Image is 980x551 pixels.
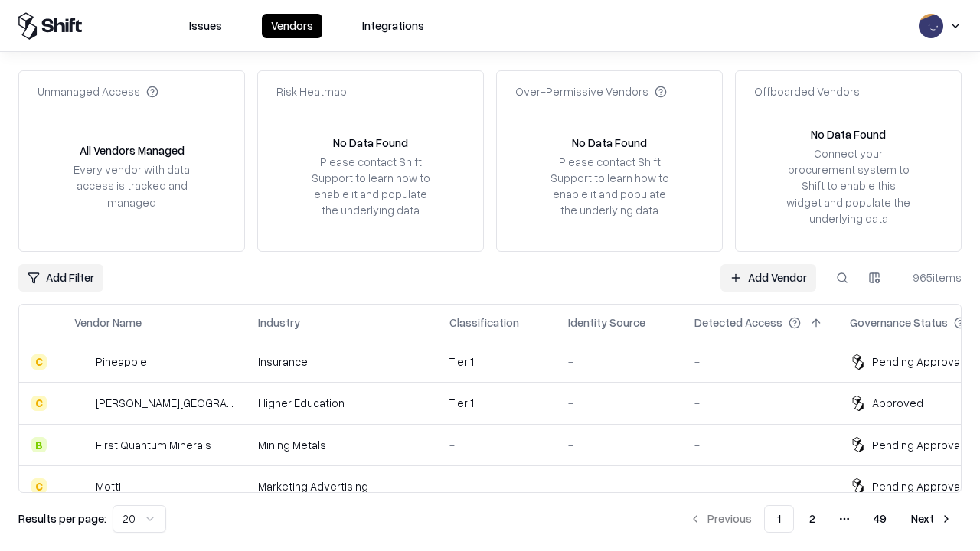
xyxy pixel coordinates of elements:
[568,395,670,411] div: -
[449,354,544,370] div: Tier 1
[31,437,47,452] div: B
[96,478,121,494] div: Motti
[850,315,948,331] div: Governance Status
[568,437,670,453] div: -
[902,505,962,533] button: Next
[449,437,544,453] div: -
[797,505,828,533] button: 2
[262,14,322,38] button: Vendors
[276,83,347,99] div: Risk Heatmap
[96,354,147,370] div: Pineapple
[333,135,408,151] div: No Data Found
[18,510,106,527] p: Results per page:
[38,83,158,99] div: Unmanaged Access
[872,478,962,494] div: Pending Approval
[258,478,425,494] div: Marketing Advertising
[74,396,90,411] img: Reichman University
[31,354,47,370] div: C
[546,154,673,219] div: Please contact Shift Support to learn how to enable it and populate the underlying data
[80,142,185,158] div: All Vendors Managed
[96,395,234,411] div: [PERSON_NAME][GEOGRAPHIC_DATA]
[18,264,103,292] button: Add Filter
[180,14,231,38] button: Issues
[811,126,886,142] div: No Data Found
[694,395,825,411] div: -
[31,478,47,494] div: C
[694,315,782,331] div: Detected Access
[872,395,923,411] div: Approved
[258,354,425,370] div: Insurance
[572,135,647,151] div: No Data Found
[694,354,825,370] div: -
[720,264,816,292] a: Add Vendor
[353,14,433,38] button: Integrations
[694,478,825,494] div: -
[872,354,962,370] div: Pending Approval
[449,395,544,411] div: Tier 1
[449,315,519,331] div: Classification
[568,315,645,331] div: Identity Source
[568,478,670,494] div: -
[568,354,670,370] div: -
[449,478,544,494] div: -
[872,437,962,453] div: Pending Approval
[96,437,211,453] div: First Quantum Minerals
[74,437,90,452] img: First Quantum Minerals
[31,396,47,411] div: C
[68,161,195,210] div: Every vendor with data access is tracked and managed
[307,154,434,219] div: Please contact Shift Support to learn how to enable it and populate the underlying data
[861,505,899,533] button: 49
[785,145,912,227] div: Connect your procurement system to Shift to enable this widget and populate the underlying data
[74,315,142,331] div: Vendor Name
[680,505,962,533] nav: pagination
[900,269,962,285] div: 965 items
[515,83,667,99] div: Over-Permissive Vendors
[258,315,300,331] div: Industry
[258,437,425,453] div: Mining Metals
[694,437,825,453] div: -
[258,395,425,411] div: Higher Education
[74,478,90,494] img: Motti
[764,505,794,533] button: 1
[74,354,90,370] img: Pineapple
[754,83,860,99] div: Offboarded Vendors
